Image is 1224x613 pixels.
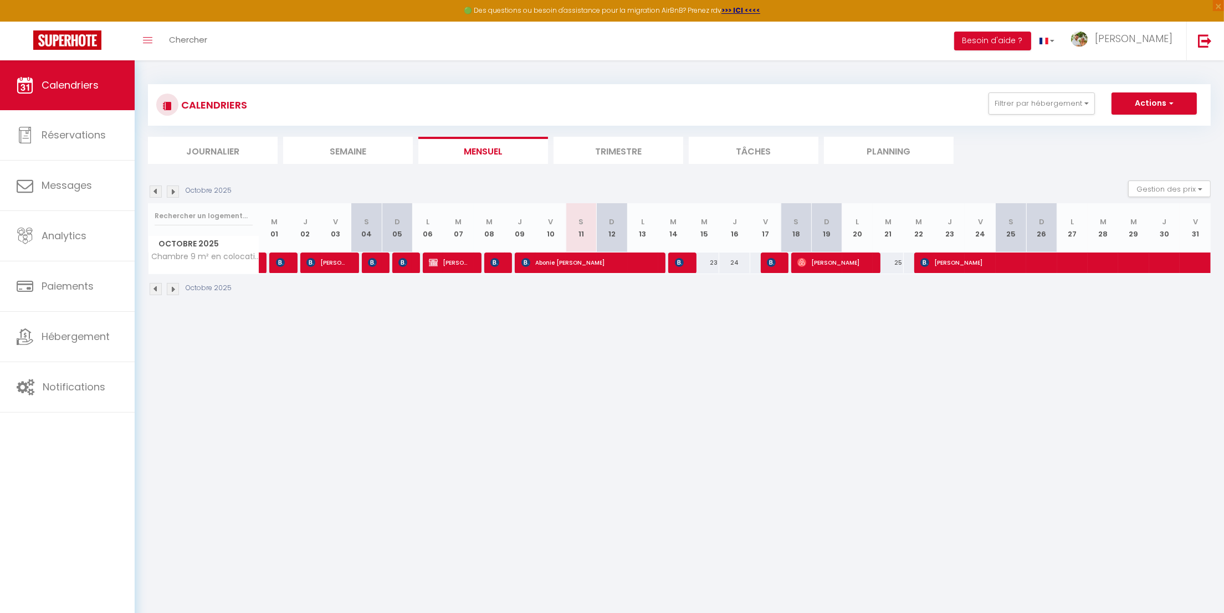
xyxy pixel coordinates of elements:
[1149,203,1180,253] th: 30
[1063,22,1186,60] a: ... [PERSON_NAME]
[1008,217,1013,227] abbr: S
[364,217,369,227] abbr: S
[733,217,737,227] abbr: J
[42,128,106,142] span: Réservations
[443,203,474,253] th: 07
[627,203,658,253] th: 13
[1118,203,1149,253] th: 29
[548,217,553,227] abbr: V
[474,203,504,253] th: 08
[701,217,708,227] abbr: M
[689,137,818,164] li: Tâches
[579,217,584,227] abbr: S
[873,253,903,273] div: 25
[276,252,286,273] span: [PERSON_NAME]
[1095,32,1172,45] span: [PERSON_NAME]
[186,186,232,196] p: Octobre 2025
[675,252,685,273] span: [PERSON_NAME]-Nhung Vo
[186,283,232,293] p: Octobre 2025
[1039,217,1044,227] abbr: D
[486,217,493,227] abbr: M
[750,203,781,253] th: 17
[505,203,535,253] th: 09
[1130,217,1137,227] abbr: M
[43,380,105,394] span: Notifications
[763,217,768,227] abbr: V
[1198,34,1212,48] img: logout
[395,217,400,227] abbr: D
[904,203,934,253] th: 22
[842,203,873,253] th: 20
[351,203,382,253] th: 04
[169,34,207,45] span: Chercher
[793,217,798,227] abbr: S
[283,137,413,164] li: Semaine
[426,217,429,227] abbr: L
[429,252,469,273] span: [PERSON_NAME][DEMOGRAPHIC_DATA]
[521,252,653,273] span: Abonie [PERSON_NAME]
[42,329,110,343] span: Hébergement
[934,203,965,253] th: 23
[767,252,777,273] span: [PERSON_NAME]
[689,253,719,273] div: 23
[1180,203,1211,253] th: 31
[320,203,351,253] th: 03
[965,203,995,253] th: 24
[954,32,1031,50] button: Besoin d'aide ?
[518,217,522,227] abbr: J
[161,22,216,60] a: Chercher
[873,203,903,253] th: 21
[455,217,462,227] abbr: M
[812,203,842,253] th: 19
[368,252,378,273] span: [PERSON_NAME]
[398,252,408,273] span: [PERSON_NAME]
[382,203,412,253] th: 05
[148,137,278,164] li: Journalier
[597,203,627,253] th: 12
[148,236,259,252] span: Octobre 2025
[670,217,677,227] abbr: M
[535,203,566,253] th: 10
[1088,203,1118,253] th: 28
[490,252,500,273] span: [PERSON_NAME]
[989,92,1095,115] button: Filtrer par hébergement
[797,252,868,273] span: [PERSON_NAME]
[856,217,859,227] abbr: L
[418,137,548,164] li: Mensuel
[641,217,644,227] abbr: L
[42,229,86,243] span: Analytics
[885,217,892,227] abbr: M
[1071,217,1074,227] abbr: L
[978,217,983,227] abbr: V
[290,203,320,253] th: 02
[719,203,750,253] th: 16
[1100,217,1107,227] abbr: M
[1193,217,1198,227] abbr: V
[566,203,596,253] th: 11
[1128,181,1211,197] button: Gestion des prix
[1071,32,1088,47] img: ...
[824,217,829,227] abbr: D
[1057,203,1088,253] th: 27
[155,206,253,226] input: Rechercher un logement...
[271,217,278,227] abbr: M
[42,78,99,92] span: Calendriers
[150,253,261,261] span: Chambre 9 m² en colocation avec 15 m² partagés
[412,203,443,253] th: 06
[1026,203,1057,253] th: 26
[689,203,719,253] th: 15
[609,217,614,227] abbr: D
[554,137,683,164] li: Trimestre
[178,92,247,117] h3: CALENDRIERS
[259,203,290,253] th: 01
[721,6,760,15] a: >>> ICI <<<<
[996,203,1026,253] th: 25
[1112,92,1197,115] button: Actions
[948,217,952,227] abbr: J
[824,137,954,164] li: Planning
[658,203,689,253] th: 14
[1162,217,1167,227] abbr: J
[42,178,92,192] span: Messages
[719,253,750,273] div: 24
